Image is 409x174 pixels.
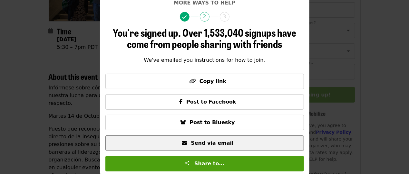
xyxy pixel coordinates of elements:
[105,135,304,151] button: Send via email
[182,14,187,20] i: check icon
[189,78,196,84] i: link icon
[113,25,181,40] span: You're signed up.
[105,115,304,130] button: Post to Bluesky
[144,57,265,63] span: We've emailed you instructions for how to join.
[200,78,226,84] span: Copy link
[185,160,190,166] img: Share
[105,156,304,171] button: Share to…
[182,140,187,146] i: envelope icon
[127,25,296,51] span: Over 1,533,040 signups have come from people sharing with friends
[105,74,304,89] button: Copy link
[191,140,233,146] span: Send via email
[186,99,236,105] span: Post to Facebook
[220,12,229,22] span: 3
[194,160,224,167] span: Share to…
[180,119,186,125] i: bluesky icon
[200,12,209,22] span: 2
[179,99,182,105] i: facebook-f icon
[190,119,235,125] span: Post to Bluesky
[105,94,304,110] button: Post to Facebook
